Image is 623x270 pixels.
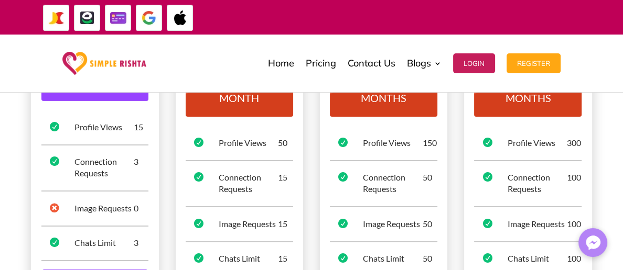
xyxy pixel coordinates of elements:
[507,253,566,264] div: Chats Limit
[407,37,442,89] a: Blogs
[507,37,561,89] a: Register
[74,203,134,214] div: Image Requests
[50,156,59,166] span: 
[74,156,134,179] div: Connection Requests
[338,172,348,182] span: 
[482,219,492,228] span: 
[74,121,134,133] div: Profile Views
[453,37,495,89] a: Login
[482,172,492,182] span: 
[507,218,566,230] div: Image Requests
[363,172,422,195] div: Connection Requests
[194,138,203,147] span: 
[338,219,348,228] span: 
[50,122,59,131] span: 
[194,219,203,228] span: 
[355,76,412,104] span: Rs. 5,500 / 3 MONTHS
[74,237,134,249] div: Chats Limit
[50,238,59,247] span: 
[583,232,604,253] img: Messenger
[219,137,278,149] div: Profile Views
[507,137,566,149] div: Profile Views
[363,137,422,149] div: Profile Views
[194,253,203,263] span: 
[482,253,492,263] span: 
[268,37,294,89] a: Home
[338,138,348,147] span: 
[50,203,59,212] span: 
[348,37,395,89] a: Contact Us
[211,76,268,104] span: Rs. 2,500 / 1 MONTH
[219,218,278,230] div: Image Requests
[306,37,336,89] a: Pricing
[363,218,422,230] div: Image Requests
[507,53,561,73] button: Register
[194,172,203,182] span: 
[482,138,492,147] span: 
[219,172,278,195] div: Connection Requests
[507,172,566,195] div: Connection Requests
[453,53,495,73] button: Login
[219,253,278,264] div: Chats Limit
[338,253,348,263] span: 
[363,253,422,264] div: Chats Limit
[499,76,556,104] span: Rs. 9,500 / 6 MONTHS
